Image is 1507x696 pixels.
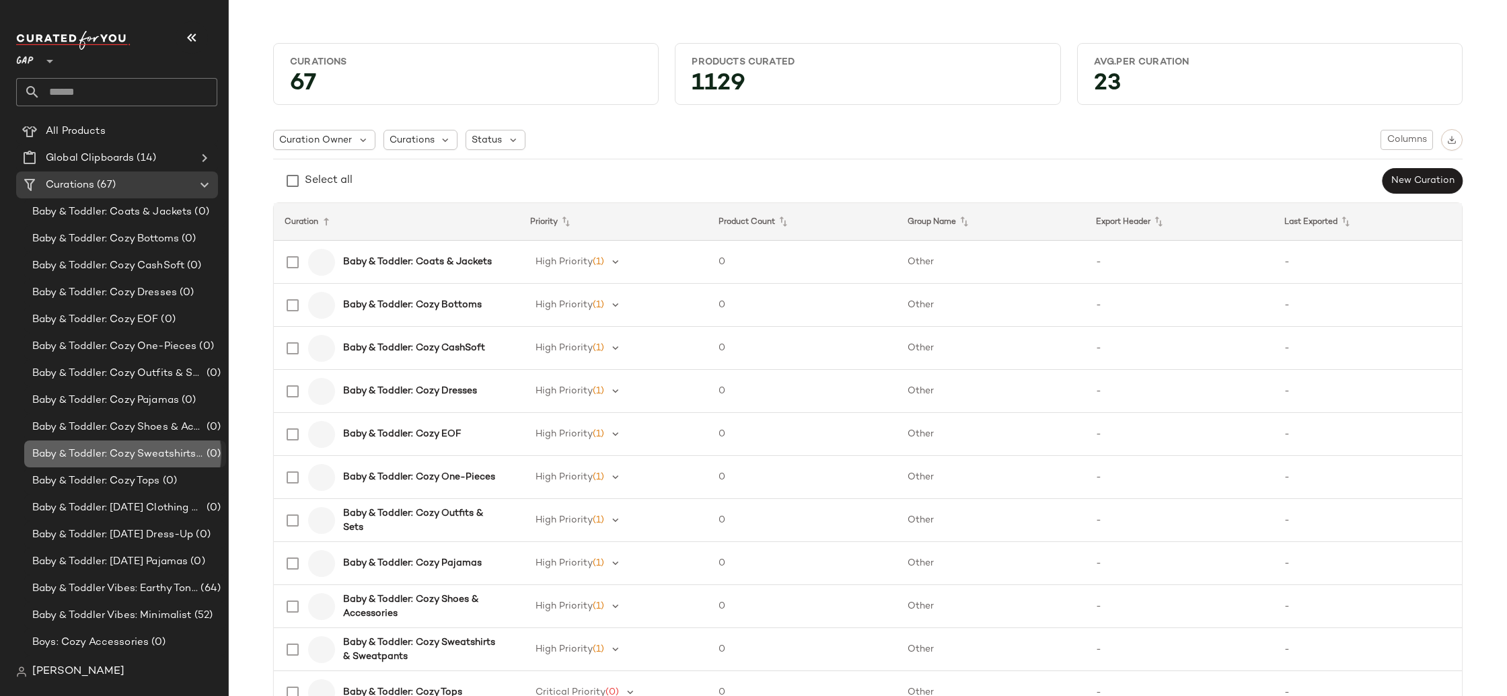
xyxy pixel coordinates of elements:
span: Baby & Toddler: [DATE] Pajamas [32,554,188,570]
span: (67) [94,178,116,193]
b: Baby & Toddler: Cozy One-Pieces [343,470,495,484]
td: Other [897,413,1085,456]
td: Other [897,499,1085,542]
span: (1) [593,429,604,439]
span: (0) [158,312,175,327]
b: Baby & Toddler: Cozy Sweatshirts & Sweatpants [343,635,503,664]
td: - [1085,241,1274,284]
td: Other [897,585,1085,628]
b: Baby & Toddler: Cozy Dresses [343,384,477,398]
img: svg%3e [16,666,27,677]
span: High Priority [536,601,593,611]
span: Baby & Toddler Vibes: Earthy Tones [32,581,198,596]
span: (1) [593,515,604,525]
span: (0) [160,473,177,489]
span: (14) [134,151,156,166]
span: Baby & Toddler: Cozy Sweatshirts & Sweatpants [32,447,204,462]
b: Baby & Toddler: Cozy CashSoft [343,341,485,355]
td: - [1274,542,1462,585]
span: (0) [192,204,209,220]
span: Baby & Toddler: Cozy Tops [32,473,160,489]
span: (0) [188,554,205,570]
span: (1) [593,300,604,310]
span: Global Clipboards [46,151,134,166]
th: Last Exported [1274,203,1462,241]
span: High Priority [536,472,593,482]
div: Select all [305,173,353,189]
td: - [1085,542,1274,585]
td: - [1274,284,1462,327]
b: Baby & Toddler: Coats & Jackets [343,255,492,269]
span: (1) [593,386,604,396]
td: 0 [708,370,896,413]
td: - [1274,413,1462,456]
td: - [1274,628,1462,671]
td: - [1085,456,1274,499]
span: [PERSON_NAME] [32,664,124,680]
td: - [1274,499,1462,542]
img: svg%3e [1447,135,1457,145]
td: - [1085,327,1274,370]
button: New Curation [1383,168,1463,194]
div: Curations [290,56,642,69]
td: - [1085,284,1274,327]
span: Baby & Toddler: Cozy Outfits & Sets [32,366,204,381]
span: (0) [204,366,221,381]
span: Columns [1387,134,1427,145]
td: 0 [708,284,896,327]
span: GAP [16,46,34,70]
span: Baby & Toddler: [DATE] Clothing & Accessories [32,500,204,516]
td: 0 [708,327,896,370]
span: (64) [198,581,221,596]
td: 0 [708,499,896,542]
span: High Priority [536,257,593,267]
span: (0) [204,420,221,435]
td: Other [897,241,1085,284]
td: 0 [708,585,896,628]
span: High Priority [536,429,593,439]
button: Columns [1381,130,1433,150]
span: High Priority [536,343,593,353]
span: High Priority [536,386,593,396]
span: Baby & Toddler: Cozy Dresses [32,285,177,301]
div: Products Curated [692,56,1043,69]
span: (1) [593,558,604,568]
td: - [1274,241,1462,284]
span: Curations [46,178,94,193]
span: Boys: Cozy Accessories [32,635,149,650]
span: Baby & Toddler: Cozy EOF [32,312,158,327]
td: - [1274,585,1462,628]
span: (0) [184,258,201,274]
td: 0 [708,628,896,671]
td: - [1085,499,1274,542]
span: (1) [593,472,604,482]
td: - [1274,456,1462,499]
span: Baby & Toddler: Cozy CashSoft [32,258,184,274]
td: Other [897,542,1085,585]
td: - [1274,327,1462,370]
td: Other [897,628,1085,671]
b: Baby & Toddler: Cozy EOF [343,427,461,441]
span: Baby & Toddler: Cozy Pajamas [32,393,179,408]
span: (0) [204,500,221,516]
span: High Priority [536,515,593,525]
span: (1) [593,257,604,267]
span: (1) [593,601,604,611]
span: Baby & Toddler: Cozy Bottoms [32,231,179,247]
span: (0) [204,447,221,462]
b: Baby & Toddler: Cozy Shoes & Accessories [343,592,503,621]
span: (52) [192,608,213,623]
span: (0) [179,231,196,247]
span: (1) [593,644,604,654]
td: Other [897,370,1085,413]
span: (0) [179,393,196,408]
span: Status [472,133,502,147]
span: New Curation [1391,176,1455,186]
td: - [1085,413,1274,456]
td: Other [897,327,1085,370]
span: All Products [46,124,106,139]
td: - [1085,628,1274,671]
td: Other [897,456,1085,499]
td: - [1085,370,1274,413]
td: 0 [708,456,896,499]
